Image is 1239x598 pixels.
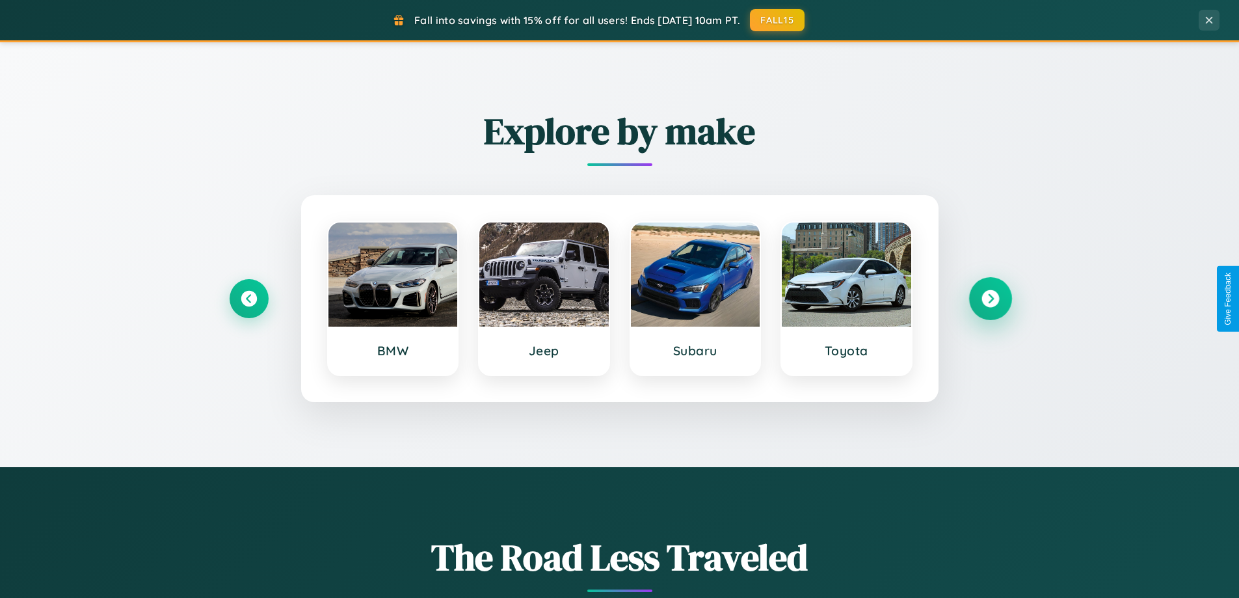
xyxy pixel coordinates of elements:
[750,9,805,31] button: FALL15
[230,106,1010,156] h2: Explore by make
[795,343,898,359] h3: Toyota
[230,532,1010,582] h1: The Road Less Traveled
[414,14,740,27] span: Fall into savings with 15% off for all users! Ends [DATE] 10am PT.
[644,343,747,359] h3: Subaru
[341,343,445,359] h3: BMW
[492,343,596,359] h3: Jeep
[1223,273,1232,325] div: Give Feedback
